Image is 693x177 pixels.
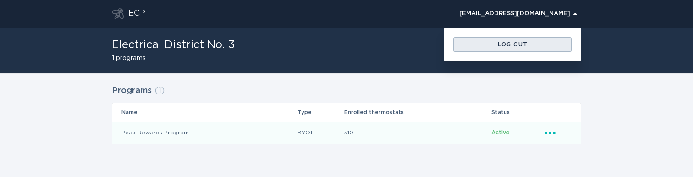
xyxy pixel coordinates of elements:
[491,130,510,135] span: Active
[344,103,491,122] th: Enrolled thermostats
[458,42,567,47] div: Log out
[128,8,145,19] div: ECP
[112,103,581,122] tr: Table Headers
[112,122,581,144] tr: 437588e7d47a4537b08ddbaf4312f85d
[112,122,297,144] td: Peak Rewards Program
[297,122,344,144] td: BYOT
[455,7,581,21] button: Open user account details
[112,8,124,19] button: Go to dashboard
[344,122,491,144] td: 510
[459,11,577,17] div: [EMAIL_ADDRESS][DOMAIN_NAME]
[112,83,152,99] h2: Programs
[544,127,572,138] div: Popover menu
[112,39,235,50] h1: Electrical District No. 3
[112,55,235,61] h2: 1 programs
[297,103,344,122] th: Type
[112,103,297,122] th: Name
[154,87,165,95] span: ( 1 )
[491,103,544,122] th: Status
[453,37,572,52] button: Log out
